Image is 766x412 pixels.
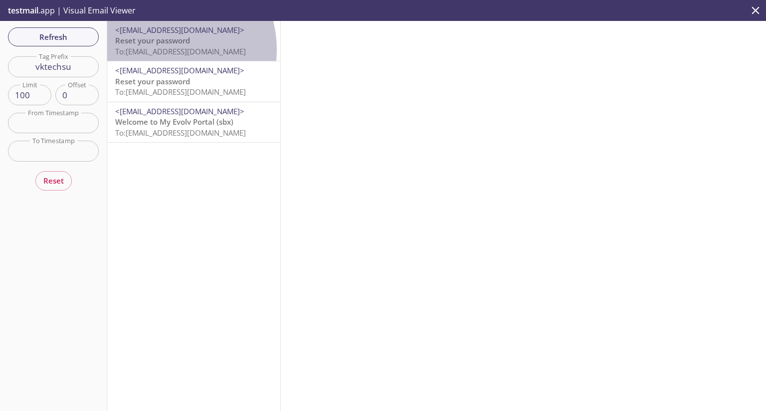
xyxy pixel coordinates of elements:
[107,21,280,143] nav: emails
[115,35,190,45] span: Reset your password
[35,171,72,190] button: Reset
[115,25,244,35] span: <[EMAIL_ADDRESS][DOMAIN_NAME]>
[107,21,280,61] div: <[EMAIL_ADDRESS][DOMAIN_NAME]>Reset your passwordTo:[EMAIL_ADDRESS][DOMAIN_NAME]
[115,106,244,116] span: <[EMAIL_ADDRESS][DOMAIN_NAME]>
[8,27,99,46] button: Refresh
[107,61,280,101] div: <[EMAIL_ADDRESS][DOMAIN_NAME]>Reset your passwordTo:[EMAIL_ADDRESS][DOMAIN_NAME]
[16,30,91,43] span: Refresh
[115,65,244,75] span: <[EMAIL_ADDRESS][DOMAIN_NAME]>
[115,117,233,127] span: Welcome to My Evolv Portal (sbx)
[107,102,280,142] div: <[EMAIL_ADDRESS][DOMAIN_NAME]>Welcome to My Evolv Portal (sbx)To:[EMAIL_ADDRESS][DOMAIN_NAME]
[8,5,38,16] span: testmail
[115,76,190,86] span: Reset your password
[115,128,246,138] span: To: [EMAIL_ADDRESS][DOMAIN_NAME]
[115,46,246,56] span: To: [EMAIL_ADDRESS][DOMAIN_NAME]
[115,87,246,97] span: To: [EMAIL_ADDRESS][DOMAIN_NAME]
[43,174,64,187] span: Reset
